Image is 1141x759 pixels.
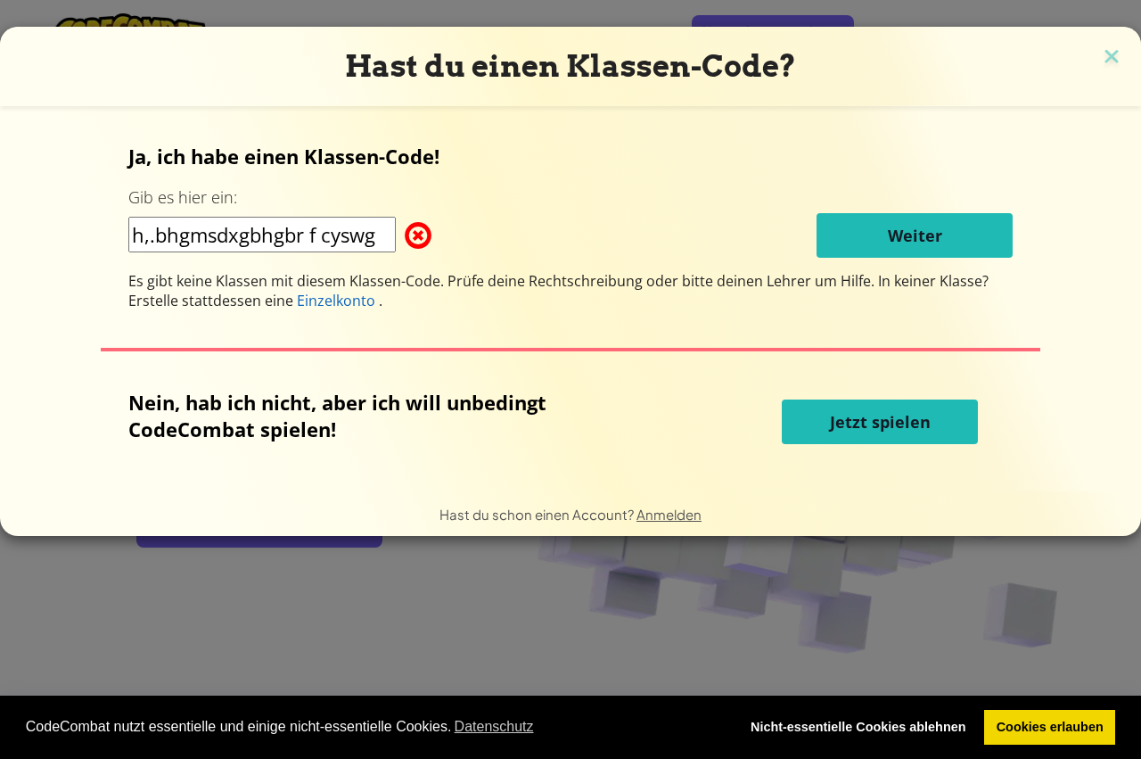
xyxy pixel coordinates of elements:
[830,411,931,433] span: Jetzt spielen
[738,710,978,746] a: deny cookies
[439,506,636,523] span: Hast du schon einen Account?
[345,48,796,84] span: Hast du einen Klassen-Code?
[636,506,702,523] a: Anmelden
[128,389,659,442] p: Nein, hab ich nicht, aber ich will unbedingt CodeCombat spielen!
[128,143,1013,169] p: Ja, ich habe einen Klassen-Code!
[128,271,989,310] span: In keiner Klasse? Erstelle stattdessen eine
[1100,45,1123,71] img: close icon
[817,213,1013,258] button: Weiter
[26,714,725,740] span: CodeCombat nutzt essentielle und einige nicht-essentielle Cookies.
[451,714,536,740] a: learn more about cookies
[888,225,942,246] span: Weiter
[782,400,978,444] button: Jetzt spielen
[375,291,382,310] span: .
[128,271,878,291] span: Es gibt keine Klassen mit diesem Klassen-Code. Prüfe deine Rechtschreibung oder bitte deinen Lehr...
[984,710,1115,746] a: allow cookies
[128,186,237,209] label: Gib es hier ein:
[297,291,375,310] span: Einzelkonto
